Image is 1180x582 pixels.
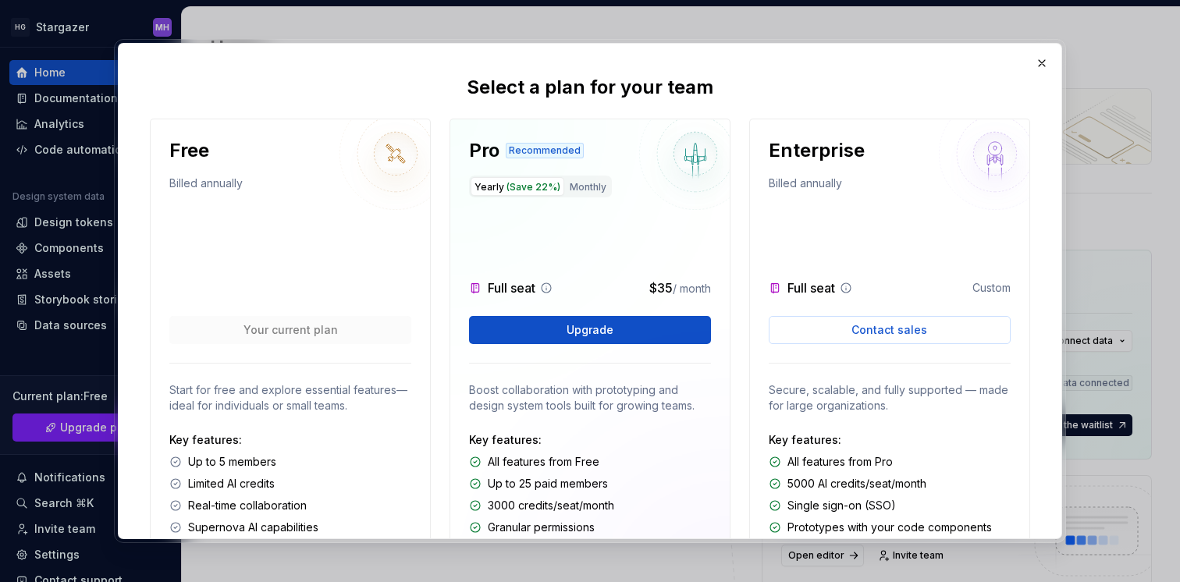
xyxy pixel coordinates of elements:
[769,138,865,163] p: Enterprise
[488,454,599,470] p: All features from Free
[169,432,411,448] p: Key features:
[469,432,711,448] p: Key features:
[787,476,926,492] p: 5000 AI credits/seat/month
[769,382,1011,413] p: Secure, scalable, and fully supported — made for large organizations.
[649,280,673,296] span: $35
[769,432,1011,448] p: Key features:
[188,520,318,535] p: Supernova AI capabilities
[469,382,711,413] p: Boost collaboration with prototyping and design system tools built for growing teams.
[566,177,610,196] button: Monthly
[488,279,535,297] p: Full seat
[787,520,992,535] p: Prototypes with your code components
[169,382,411,413] p: Start for free and explore essential features—ideal for individuals or small teams.
[488,498,614,513] p: 3000 credits/seat/month
[769,316,1011,344] a: Contact sales
[972,280,1011,296] p: Custom
[469,316,711,344] button: Upgrade
[506,143,584,158] div: Recommended
[169,176,243,197] p: Billed annually
[673,282,711,295] span: / month
[188,454,276,470] p: Up to 5 members
[188,498,307,513] p: Real-time collaboration
[188,476,275,492] p: Limited AI credits
[488,476,608,492] p: Up to 25 paid members
[567,322,613,338] span: Upgrade
[488,520,595,535] p: Granular permissions
[506,181,560,193] span: (Save 22%)
[851,322,927,338] span: Contact sales
[471,177,564,196] button: Yearly
[769,176,842,197] p: Billed annually
[787,454,893,470] p: All features from Pro
[787,279,835,297] p: Full seat
[787,498,896,513] p: Single sign-on (SSO)
[467,75,713,100] p: Select a plan for your team
[169,138,209,163] p: Free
